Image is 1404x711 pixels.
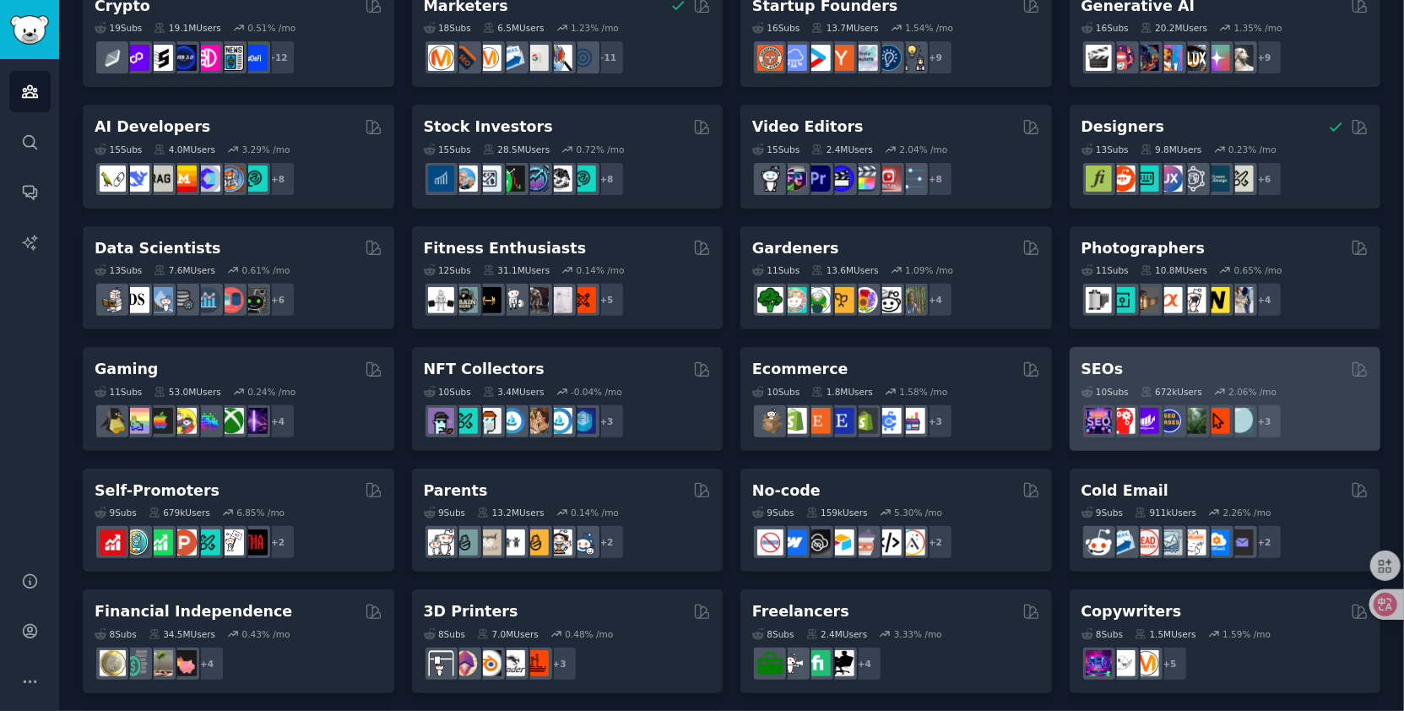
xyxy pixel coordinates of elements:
[194,529,220,556] img: alphaandbetausers
[100,650,126,676] img: UKPersonalFinance
[752,22,800,34] div: 16 Sub s
[1180,45,1206,71] img: FluxAI
[918,524,953,560] div: + 2
[589,282,625,318] div: + 5
[171,650,197,676] img: fatFIRE
[1133,650,1159,676] img: content_marketing
[241,45,268,71] img: defi_
[899,45,925,71] img: growmybusiness
[100,166,126,192] img: LangChain
[757,166,783,192] img: gopro
[100,287,126,313] img: MachineLearning
[589,40,625,75] div: + 11
[452,45,478,71] img: bigseo
[1133,529,1159,556] img: LeadGeneration
[95,238,220,259] h2: Data Scientists
[905,22,953,34] div: 1.54 % /mo
[171,45,197,71] img: web3
[424,264,471,276] div: 12 Sub s
[805,45,831,71] img: startup
[852,45,878,71] img: indiehackers
[1204,529,1230,556] img: B2BSaaS
[428,529,454,556] img: daddit
[806,507,868,518] div: 159k Users
[1234,264,1282,276] div: 0.65 % /mo
[811,386,873,398] div: 1.8M Users
[1180,166,1206,192] img: userexperience
[900,144,948,155] div: 2.04 % /mo
[123,650,149,676] img: FinancialPlanning
[875,529,902,556] img: NoCodeMovement
[475,529,501,556] img: beyondthebump
[1086,45,1112,71] img: aivideo
[577,144,625,155] div: 0.72 % /mo
[241,408,268,434] img: TwitchStreaming
[154,144,215,155] div: 4.0M Users
[424,480,488,502] h2: Parents
[1204,166,1230,192] img: learndesign
[147,45,173,71] img: ethstaker
[247,386,295,398] div: 0.24 % /mo
[1081,238,1206,259] h2: Photographers
[241,166,268,192] img: AIDevelopersSociety
[1109,166,1136,192] img: logodesign
[100,529,126,556] img: youtubepromotion
[123,529,149,556] img: AppIdeas
[171,166,197,192] img: MistralAI
[805,287,831,313] img: SavageGarden
[171,408,197,434] img: GamerPals
[194,287,220,313] img: analytics
[1081,117,1165,138] h2: Designers
[1081,359,1124,380] h2: SEOs
[1141,144,1202,155] div: 9.8M Users
[905,264,953,276] div: 1.09 % /mo
[781,166,807,192] img: editors
[1133,45,1159,71] img: deepdream
[1081,264,1129,276] div: 11 Sub s
[918,40,953,75] div: + 9
[1109,529,1136,556] img: Emailmarketing
[95,22,142,34] div: 19 Sub s
[475,45,501,71] img: AskMarketing
[806,628,868,640] div: 2.4M Users
[546,287,572,313] img: physicaltherapy
[852,166,878,192] img: finalcutpro
[752,117,864,138] h2: Video Editors
[1228,529,1254,556] img: EmailOutreach
[189,646,225,681] div: + 4
[1157,45,1183,71] img: sdforall
[194,166,220,192] img: OpenSourceAI
[499,287,525,313] img: weightroom
[752,264,800,276] div: 11 Sub s
[424,144,471,155] div: 15 Sub s
[247,22,295,34] div: 0.51 % /mo
[147,650,173,676] img: Fire
[1086,650,1112,676] img: SEO
[483,144,550,155] div: 28.5M Users
[571,507,619,518] div: 0.14 % /mo
[781,408,807,434] img: shopify
[1228,45,1254,71] img: DreamBooth
[757,529,783,556] img: nocode
[428,650,454,676] img: 3Dprinting
[1141,264,1207,276] div: 10.8M Users
[1133,166,1159,192] img: UI_Design
[483,22,545,34] div: 6.5M Users
[428,166,454,192] img: dividends
[542,646,577,681] div: + 3
[171,287,197,313] img: dataengineering
[424,238,587,259] h2: Fitness Enthusiasts
[752,480,821,502] h2: No-code
[241,529,268,556] img: TestMyApp
[171,529,197,556] img: ProductHunters
[577,264,625,276] div: 0.14 % /mo
[1247,161,1282,197] div: + 6
[1247,524,1282,560] div: + 2
[424,507,466,518] div: 9 Sub s
[1152,646,1188,681] div: + 5
[424,386,471,398] div: 10 Sub s
[875,287,902,313] img: UrbanGardening
[149,628,215,640] div: 34.5M Users
[1086,408,1112,434] img: SEO_Digital_Marketing
[805,529,831,556] img: NoCodeSaaS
